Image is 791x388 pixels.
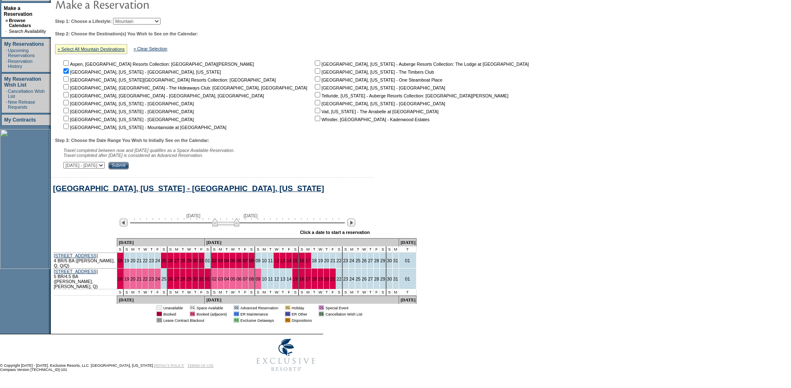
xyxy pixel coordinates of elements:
td: · [6,99,7,109]
td: T [236,246,242,253]
a: 21 [137,276,142,281]
a: 09 [256,276,261,281]
td: T [355,246,362,253]
a: My Reservation Wish List [4,76,41,88]
td: M [261,246,268,253]
td: · [6,59,7,69]
img: Previous [120,219,128,226]
td: T [224,246,230,253]
td: Holiday [292,305,312,310]
td: M [349,246,355,253]
a: 20 [131,276,136,281]
a: 17 [306,258,311,263]
a: 19 [318,276,323,281]
td: M [130,289,136,296]
td: S [117,246,124,253]
a: 23 [149,258,154,263]
a: 27 [368,276,373,281]
td: T [324,246,330,253]
td: T [399,289,417,296]
td: S [168,289,174,296]
td: T [367,289,374,296]
td: W [186,246,192,253]
td: T [280,289,286,296]
td: S [343,246,349,253]
td: F [374,289,380,296]
a: 08 [249,258,254,263]
a: My Contracts [4,117,36,123]
td: W [142,246,148,253]
a: 01 [205,258,210,263]
nobr: [GEOGRAPHIC_DATA], [US_STATE][GEOGRAPHIC_DATA] Resorts Collection: [GEOGRAPHIC_DATA] [62,77,276,82]
td: T [136,246,143,253]
a: Cancellation Wish List [8,89,45,99]
a: 03 [218,258,223,263]
nobr: [GEOGRAPHIC_DATA], [US_STATE] - One Steamboat Place [313,77,442,82]
a: [GEOGRAPHIC_DATA], [US_STATE] - [GEOGRAPHIC_DATA], [US_STATE] [53,184,324,193]
td: W [274,289,280,296]
nobr: [GEOGRAPHIC_DATA], [GEOGRAPHIC_DATA] - The Hideaways Club: [GEOGRAPHIC_DATA], [GEOGRAPHIC_DATA] [62,85,307,90]
b: Step 3: Choose the Date Range You Wish to Initially See on the Calendar: [55,138,209,143]
td: F [330,246,336,253]
td: S [387,246,393,253]
td: T [148,289,155,296]
td: T [192,246,198,253]
a: 12 [274,258,279,263]
td: [DATE] [117,296,205,304]
nobr: [GEOGRAPHIC_DATA], [US_STATE] - Mountainside at [GEOGRAPHIC_DATA] [62,125,226,130]
input: Submit [108,162,129,169]
td: T [367,246,374,253]
a: 01 [205,276,210,281]
td: M [305,289,311,296]
td: S [161,289,168,296]
td: M [130,246,136,253]
td: S [343,289,349,296]
a: 28 [374,258,379,263]
a: 16 [299,258,304,263]
td: W [318,246,324,253]
td: F [286,246,292,253]
a: 05 [230,258,235,263]
a: 24 [155,276,160,281]
a: 30 [387,276,392,281]
td: S [117,289,124,296]
a: 27 [368,258,373,263]
td: 01 [156,311,162,316]
a: 21 [330,258,335,263]
a: 30 [193,276,198,281]
nobr: [GEOGRAPHIC_DATA], [GEOGRAPHIC_DATA] - [GEOGRAPHIC_DATA], [GEOGRAPHIC_DATA] [62,93,264,98]
td: M [261,289,268,296]
nobr: Whistler, [GEOGRAPHIC_DATA] - Kadenwood Estates [313,117,429,122]
td: [DATE] [205,296,399,304]
td: T [180,289,186,296]
a: 04 [224,258,229,263]
a: 16 [299,276,304,281]
td: S [124,289,130,296]
td: M [393,289,399,296]
td: F [374,246,380,253]
td: W [274,246,280,253]
a: 25 [161,258,166,263]
td: 01 [190,305,195,310]
td: 01 [285,311,290,316]
a: » Clear Selection [133,46,167,51]
td: ER Maintenance [241,311,279,316]
td: T [136,289,143,296]
td: T [148,246,155,253]
a: 26 [168,258,173,263]
td: F [330,289,336,296]
a: 21 [330,276,335,281]
a: 24 [349,276,354,281]
td: Cancellation Wish List [325,311,362,316]
td: F [198,289,205,296]
a: 29 [380,276,385,281]
td: F [155,246,161,253]
td: W [142,289,148,296]
td: F [242,246,249,253]
nobr: [GEOGRAPHIC_DATA], [US_STATE] - [GEOGRAPHIC_DATA] [62,109,194,114]
a: Browse Calendars [9,18,31,28]
a: 09 [256,258,261,263]
td: F [198,246,205,253]
td: F [242,289,249,296]
a: [STREET_ADDRESS] [54,269,98,274]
